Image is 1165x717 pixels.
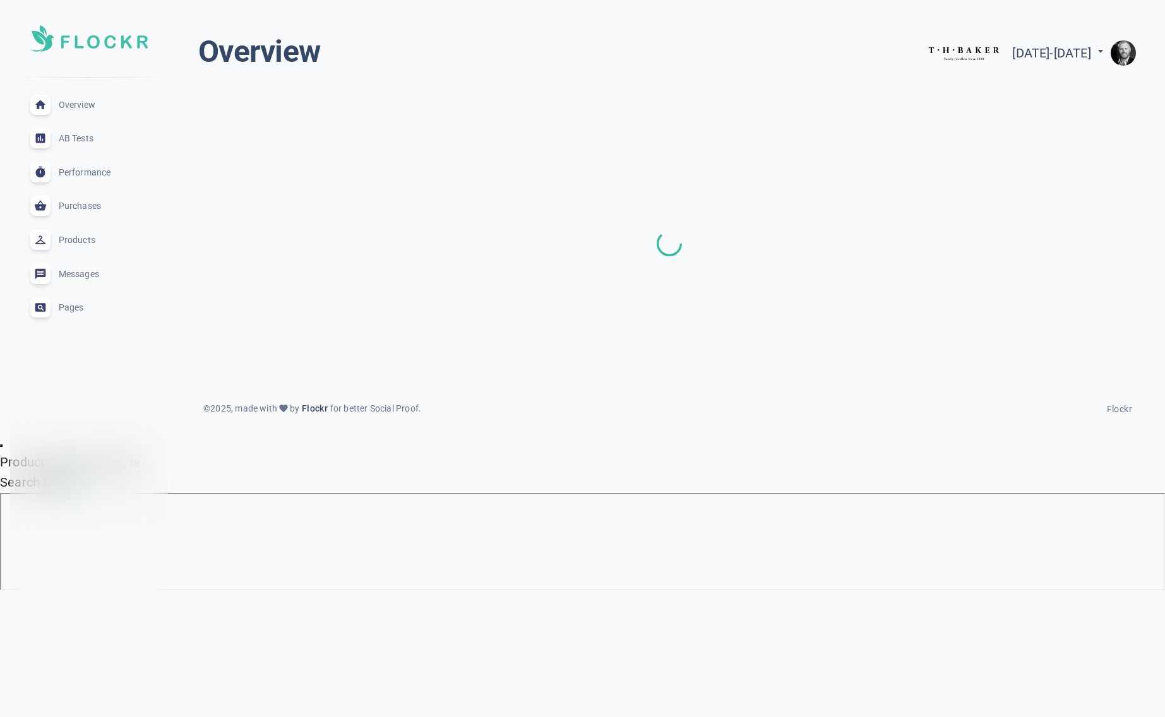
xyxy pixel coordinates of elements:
[10,290,168,324] a: Pages
[30,25,148,52] img: Soft UI Logo
[10,257,168,291] a: Messages
[278,403,289,413] span: favorite
[10,155,168,189] a: Performance
[299,403,330,413] span: Flockr
[10,223,168,257] a: Products
[1107,404,1132,414] span: Flockr
[1111,40,1136,66] img: e9922e3fc00dd5316fa4c56e6d75935f
[196,401,429,416] div: © 2025 , made with by for better Social Proof.
[10,121,168,155] a: AB Tests
[299,401,330,416] a: Flockr
[1012,45,1107,61] span: [DATE] - [DATE]
[198,33,320,71] h1: Overview
[926,33,1002,73] img: thbaker
[1107,400,1132,415] a: Flockr
[10,189,168,223] a: Purchases
[10,88,168,122] a: Overview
